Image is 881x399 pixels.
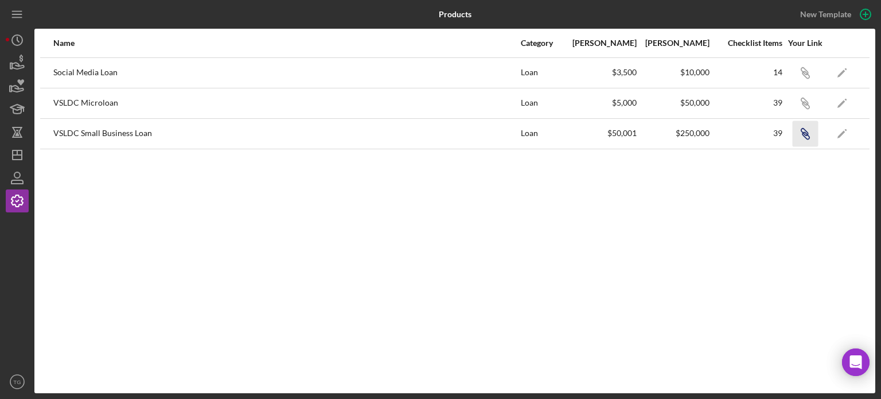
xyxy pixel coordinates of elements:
[638,68,710,77] div: $10,000
[711,38,782,48] div: Checklist Items
[565,98,637,107] div: $5,000
[521,38,564,48] div: Category
[793,6,875,23] button: New Template
[800,6,851,23] div: New Template
[53,119,520,148] div: VSLDC Small Business Loan
[565,38,637,48] div: [PERSON_NAME]
[439,10,471,19] b: Products
[638,129,710,138] div: $250,000
[711,68,782,77] div: 14
[638,38,710,48] div: [PERSON_NAME]
[521,59,564,87] div: Loan
[53,59,520,87] div: Social Media Loan
[6,370,29,393] button: TG
[565,129,637,138] div: $50,001
[711,129,782,138] div: 39
[521,89,564,118] div: Loan
[53,38,520,48] div: Name
[565,68,637,77] div: $3,500
[53,89,520,118] div: VSLDC Microloan
[13,379,21,385] text: TG
[521,119,564,148] div: Loan
[783,38,827,48] div: Your Link
[842,348,870,376] div: Open Intercom Messenger
[638,98,710,107] div: $50,000
[711,98,782,107] div: 39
